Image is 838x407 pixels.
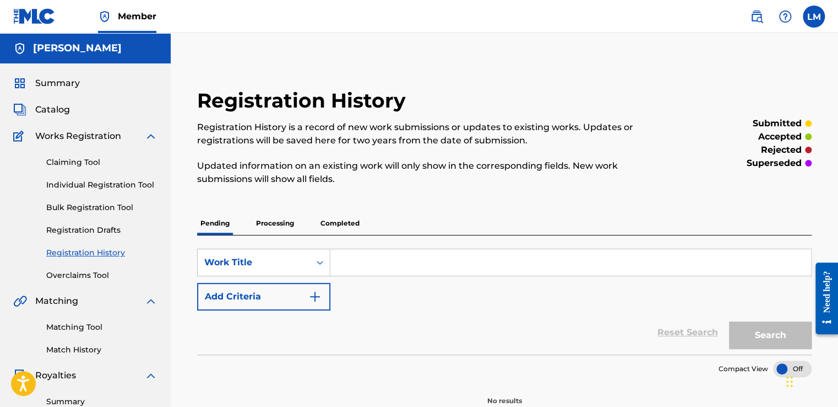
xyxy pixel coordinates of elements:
img: Top Rightsholder [98,10,111,23]
iframe: Resource Center [807,254,838,343]
img: expand [144,294,157,308]
img: Works Registration [13,130,28,143]
img: Accounts [13,42,26,55]
p: Processing [253,212,297,235]
p: accepted [758,130,802,143]
img: Royalties [13,369,26,382]
img: expand [144,130,157,143]
p: Registration History is a record of new work submissions or updates to existing works. Updates or... [197,121,670,147]
span: Matching [35,294,78,308]
img: Catalog [13,103,26,116]
a: Matching Tool [46,322,157,333]
a: Individual Registration Tool [46,179,157,191]
a: Claiming Tool [46,157,157,168]
p: Updated information on an existing work will only show in the corresponding fields. New work subm... [197,159,670,186]
img: expand [144,369,157,382]
span: Catalog [35,103,70,116]
form: Search Form [197,249,812,355]
a: SummarySummary [13,77,80,90]
button: Add Criteria [197,283,330,310]
p: No results [487,383,522,406]
a: Overclaims Tool [46,270,157,281]
span: Summary [35,77,80,90]
img: Matching [13,294,27,308]
p: rejected [761,143,802,157]
a: CatalogCatalog [13,103,70,116]
a: Registration History [46,247,157,259]
p: Pending [197,212,233,235]
div: Help [774,6,796,28]
div: User Menu [803,6,825,28]
h5: Leandranique Nicole MILES [33,42,122,55]
a: Match History [46,344,157,356]
span: Works Registration [35,130,121,143]
img: help [779,10,792,23]
h2: Registration History [197,88,411,113]
img: search [750,10,763,23]
span: Compact View [719,364,768,374]
span: Royalties [35,369,76,382]
p: submitted [753,117,802,130]
a: Bulk Registration Tool [46,202,157,213]
div: Drag [786,365,793,398]
p: Completed [317,212,363,235]
iframe: Chat Widget [783,354,838,407]
a: Public Search [746,6,768,28]
img: 9d2ae6d4665cec9f34b9.svg [308,290,322,303]
img: Summary [13,77,26,90]
a: Registration Drafts [46,224,157,236]
p: superseded [747,157,802,170]
div: Work Title [204,256,303,269]
img: MLC Logo [13,8,56,24]
span: Member [118,10,156,23]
